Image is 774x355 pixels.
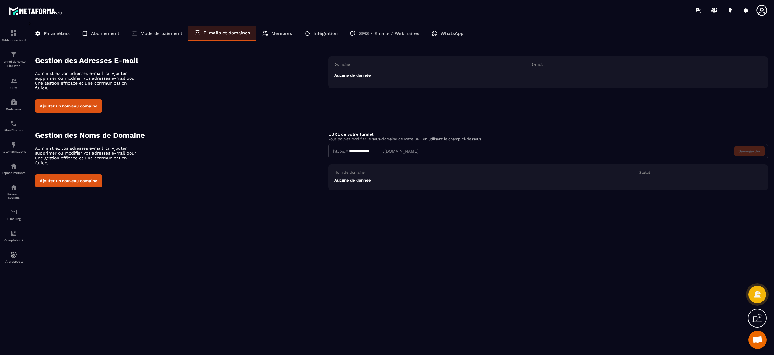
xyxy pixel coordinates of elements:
[31,39,47,43] div: Domaine
[328,132,373,137] label: L'URL de votre tunnel
[748,331,767,349] div: Ouvrir le chat
[10,99,17,106] img: automations
[334,62,528,68] th: Domaine
[2,150,26,153] p: Automatisations
[2,158,26,179] a: automationsautomationsEspace membre
[528,62,722,68] th: E-mail
[2,94,26,115] a: automationsautomationsWebinaire
[2,225,26,246] a: accountantaccountantComptabilité
[359,31,419,36] p: SMS / Emails / Webinaires
[29,20,768,199] div: >
[2,260,26,263] p: IA prospects
[10,141,17,148] img: automations
[141,31,182,36] p: Mode de paiement
[2,73,26,94] a: formationformationCRM
[441,31,463,36] p: WhatsApp
[10,10,15,15] img: logo_orange.svg
[2,217,26,221] p: E-mailing
[334,170,636,176] th: Nom de domaine
[44,31,70,36] p: Paramètres
[2,60,26,68] p: Tunnel de vente Site web
[35,71,141,90] p: Administrez vos adresses e-mail ici. Ajouter, supprimer ou modifier vos adresses e-mail pour une ...
[35,56,328,65] h4: Gestion des Adresses E-mail
[2,115,26,137] a: schedulerschedulerPlanificateur
[10,51,17,58] img: formation
[2,129,26,132] p: Planificateur
[35,99,102,113] button: Ajouter un nouveau domaine
[2,86,26,89] p: CRM
[334,176,765,184] td: Aucune de donnée
[2,137,26,158] a: automationsautomationsAutomatisations
[2,107,26,111] p: Webinaire
[25,38,30,43] img: tab_domain_overview_orange.svg
[2,171,26,175] p: Espace membre
[2,193,26,199] p: Réseaux Sociaux
[10,208,17,216] img: email
[10,162,17,170] img: automations
[2,179,26,204] a: social-networksocial-networkRéseaux Sociaux
[271,31,292,36] p: Membres
[10,77,17,85] img: formation
[10,184,17,191] img: social-network
[2,46,26,73] a: formationformationTunnel de vente Site web
[35,131,328,140] h4: Gestion des Noms de Domaine
[10,16,15,21] img: website_grey.svg
[328,137,768,141] p: Vous pouvez modifier le sous-domaine de votre URL en utilisant le champ ci-dessous
[2,38,26,42] p: Tableau de bord
[35,174,102,187] button: Ajouter un nouveau domaine
[10,251,17,258] img: automations
[636,170,743,176] th: Statut
[17,10,30,15] div: v 4.0.25
[2,238,26,242] p: Comptabilité
[2,25,26,46] a: formationformationTableau de bord
[10,120,17,127] img: scheduler
[35,146,141,165] p: Administrez vos adresses e-mail ici. Ajouter, supprimer ou modifier vos adresses e-mail pour une ...
[204,30,250,36] p: E-mails et domaines
[313,31,338,36] p: Intégration
[91,31,119,36] p: Abonnement
[16,16,69,21] div: Domaine: [DOMAIN_NAME]
[2,204,26,225] a: emailemailE-mailing
[334,68,765,82] td: Aucune de donnée
[9,5,63,16] img: logo
[10,230,17,237] img: accountant
[10,30,17,37] img: formation
[69,38,74,43] img: tab_keywords_by_traffic_grey.svg
[76,39,93,43] div: Mots-clés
